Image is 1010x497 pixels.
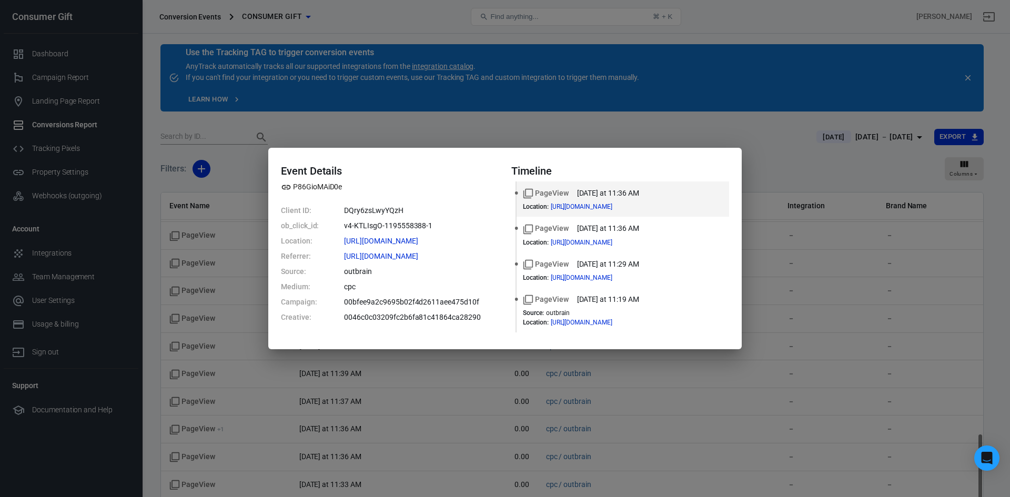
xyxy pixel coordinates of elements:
dt: Location : [523,203,549,210]
h4: Timeline [511,165,729,177]
span: Standard event name [523,294,569,305]
span: https://consumer.gift/coolest-gifts?cep=VP-P9IEhLaEtYigl4flv3lWhqEv-s6KlVE6Ok4n3mR7ji_6gz4XIP7ssf... [551,239,631,246]
dt: Source: [281,266,319,277]
dt: Referrer: [281,251,319,262]
dt: Location : [523,239,549,246]
time: 2025-10-14T11:36:56+08:00 [577,188,639,199]
span: Standard event name [523,188,569,199]
dd: 0046c0c03209fc2b6fa81c41864ca28290 [344,312,499,323]
dt: Location : [523,274,549,281]
span: outbrain [546,309,570,317]
dd: cpc [344,281,499,292]
span: https://consumer.gift/coolest-gifts?cep=VP-P9IEhLaEtYigl4flv3lWhqEv-s6KlVE6Ok4n3mR7ji_6gz4XIP7ssf... [344,237,437,245]
dd: outbrain [344,266,499,277]
dd: DQry6zsLwyYQzH [344,205,499,216]
dd: v4-KTLIsgO-1195558388-1 [344,220,499,231]
dt: Creative: [281,312,319,323]
span: Standard event name [523,223,569,234]
span: Property [281,181,342,192]
span: https://consumer.gift/coolest-gifts?cep=o3p5L_-19tJhpzzfqq3BL-7EZ0X_UujAZwy7Y41F-unlKIPD55TEAnTZa... [551,319,631,326]
span: https://consumer.gift/coolest-gifts?cep=VP-P9IEhLaEtYigl4flv3lWhqEv-s6KlVE6Ok4n3mR7ji_6gz4XIP7ssf... [551,204,631,210]
time: 2025-10-14T11:29:02+08:00 [577,259,639,270]
dt: Campaign: [281,297,319,308]
time: 2025-10-14T11:36:37+08:00 [577,223,639,234]
span: Standard event name [523,259,569,270]
span: https://consumer.gift/coolest-gifts?cep=VP-P9IEhLaEtYigl4flv3lWhqEv-s6KlVE6Ok4n3mR7ji_6gz4XIP7ssf... [551,275,631,281]
dt: Medium: [281,281,319,292]
div: Open Intercom Messenger [974,445,999,471]
dt: Source : [523,309,544,317]
time: 2025-10-14T11:19:54+08:00 [577,294,639,305]
dt: ob_click_id: [281,220,319,231]
dt: Location : [523,319,549,326]
dt: Client ID: [281,205,319,216]
span: https://paid.outbrain.com/ [344,252,437,260]
h4: Event Details [281,165,499,177]
dt: Location: [281,236,319,247]
dd: 00bfee9a2c9695b02f4d2611aee475d10f [344,297,499,308]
